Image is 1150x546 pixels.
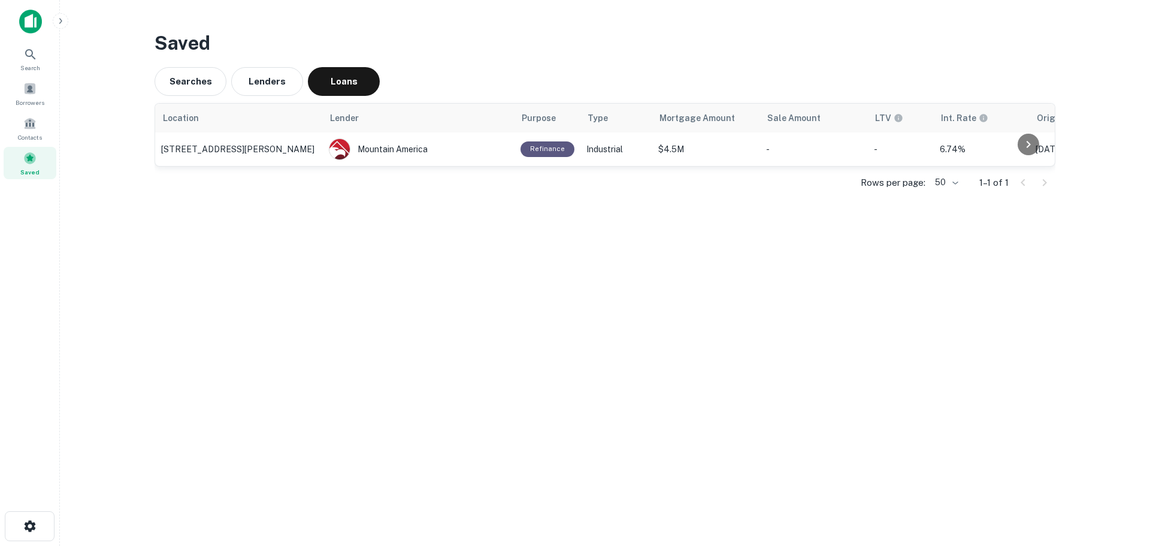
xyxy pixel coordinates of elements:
[659,111,735,125] span: Mortgage Amount
[586,143,646,156] p: Industrial
[941,111,976,125] h6: Int. Rate
[155,104,323,132] th: Location
[323,104,515,132] th: Lender
[4,43,56,75] a: Search
[20,167,40,177] span: Saved
[767,111,821,125] span: Sale Amount
[20,63,40,73] span: Search
[329,139,350,159] img: picture
[520,141,574,156] div: This loan purpose was for refinancing
[580,104,652,132] th: Type
[162,111,199,125] span: Location
[4,112,56,144] a: Contacts
[868,104,934,132] th: LTVs displayed on the website are for informational purposes only and may be reported incorrectly...
[155,67,226,96] button: Searches
[875,111,903,125] div: LTVs displayed on the website are for informational purposes only and may be reported incorrectly...
[766,143,862,156] p: -
[874,143,928,156] p: -
[861,176,925,190] p: Rows per page:
[930,174,960,191] div: 50
[161,144,317,155] p: [STREET_ADDRESS][PERSON_NAME]
[875,111,891,125] h6: LTV
[4,77,56,110] a: Borrowers
[652,104,760,132] th: Mortgage Amount
[941,111,988,125] div: The interest rates displayed on the website are for informational purposes only and may be report...
[4,147,56,179] a: Saved
[329,138,509,160] div: Mountain America
[155,29,1055,58] h3: Saved
[934,104,1030,132] th: The interest rates displayed on the website are for informational purposes only and may be report...
[515,104,580,132] th: Purpose
[588,111,608,125] span: Type
[19,10,42,34] img: capitalize-icon.png
[760,104,868,132] th: Sale Amount
[231,67,303,96] button: Lenders
[522,111,556,125] span: Purpose
[18,132,42,142] span: Contacts
[658,143,754,156] p: $4.5M
[308,67,380,96] button: Loans
[330,111,359,125] span: Lender
[979,176,1009,190] p: 1–1 of 1
[16,98,44,107] span: Borrowers
[1090,450,1150,508] iframe: Chat Widget
[940,143,1024,156] p: 6.74%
